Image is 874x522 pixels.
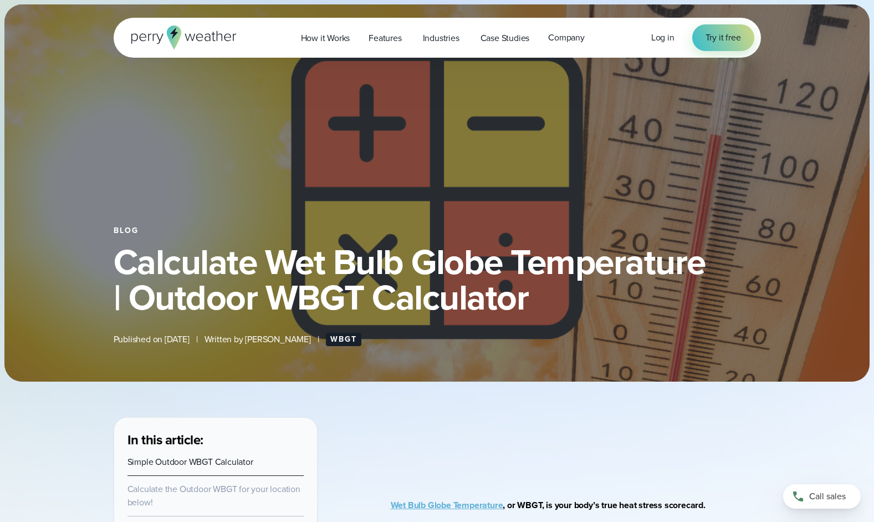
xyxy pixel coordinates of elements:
a: Wet Bulb Globe Temperature [391,499,503,511]
div: Blog [114,226,761,235]
span: Try it free [706,31,741,44]
h3: In this article: [127,431,304,449]
span: Call sales [809,490,846,503]
strong: , or WBGT, is your body’s true heat stress scorecard. [391,499,706,511]
span: Published on [DATE] [114,333,190,346]
a: Try it free [692,24,754,51]
a: Call sales [783,484,861,509]
iframe: WBGT Explained: Listen as we break down all you need to know about WBGT Video [423,417,728,463]
a: Case Studies [471,27,539,49]
a: WBGT [326,333,361,346]
a: Simple Outdoor WBGT Calculator [127,455,253,468]
span: Company [548,31,585,44]
span: Written by [PERSON_NAME] [205,333,311,346]
h1: Calculate Wet Bulb Globe Temperature | Outdoor WBGT Calculator [114,244,761,315]
span: Industries [423,32,459,45]
span: | [318,333,319,346]
a: Calculate the Outdoor WBGT for your location below! [127,483,300,509]
span: | [196,333,198,346]
span: Features [369,32,401,45]
a: How it Works [292,27,360,49]
a: Log in [651,31,674,44]
span: Case Studies [481,32,530,45]
span: How it Works [301,32,350,45]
